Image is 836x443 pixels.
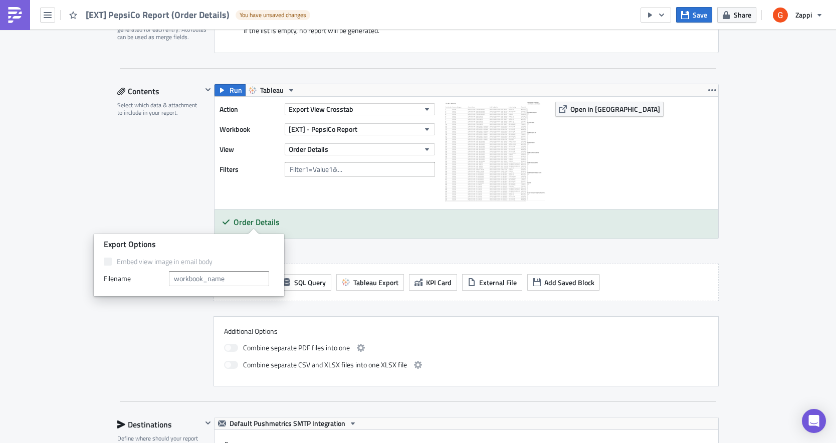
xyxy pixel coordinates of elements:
[224,327,708,336] label: Additional Options
[117,84,202,99] div: Contents
[215,417,360,429] button: Default Pushmetrics SMTP Integration
[277,274,331,291] button: SQL Query
[285,103,435,115] button: Export View Crosstab
[772,7,789,24] img: Avatar
[234,218,711,226] h5: Order Details
[555,102,664,117] button: Open in [GEOGRAPHIC_DATA]
[104,239,274,250] div: Export Options
[202,84,214,96] button: Hide content
[104,271,164,286] label: Filenam﻿e
[215,84,246,96] button: Run
[570,104,660,114] span: Open in [GEOGRAPHIC_DATA]
[240,11,306,19] span: You have unsaved changes
[225,17,708,43] div: Iterates over a list of parameters and generates a personalised report for each entry in the list...
[230,84,242,96] span: Run
[734,10,751,20] span: Share
[220,122,280,137] label: Workbook
[243,342,350,354] span: Combine separate PDF files into one
[86,8,231,22] span: [EXT] PepsiCo Report (Order Details)
[243,359,407,371] span: Combine separate CSV and XLSX files into one XLSX file
[4,4,479,12] body: Rich Text Area. Press ALT-0 for help.
[285,162,435,177] input: Filter1=Value1&...
[289,144,328,154] span: Order Details
[426,277,452,288] span: KPI Card
[230,417,345,429] span: Default Pushmetrics SMTP Integration
[220,162,280,177] label: Filters
[202,417,214,429] button: Hide content
[802,409,826,433] div: Open Intercom Messenger
[693,10,707,20] span: Save
[527,274,600,291] button: Add Saved Block
[445,102,545,202] img: View Image
[767,4,828,26] button: Zappi
[717,7,756,23] button: Share
[7,7,23,23] img: PushMetrics
[169,271,269,286] input: workbook_name
[289,104,353,114] span: Export View Crosstab
[462,274,522,291] button: External File
[479,277,517,288] span: External File
[353,277,398,288] span: Tableau Export
[117,417,202,432] div: Destinations
[285,143,435,155] button: Order Details
[336,274,404,291] button: Tableau Export
[544,277,594,288] span: Add Saved Block
[220,102,280,117] label: Action
[220,142,280,157] label: View
[294,277,326,288] span: SQL Query
[795,10,812,20] span: Zappi
[260,84,284,96] span: Tableau
[245,84,299,96] button: Tableau
[285,123,435,135] button: [EXT] - PepsiCo Report
[4,4,479,12] p: Please see attached an excel sheet containing the order details for the previous month.
[117,101,202,117] div: Select which data & attachment to include in your report.
[676,7,712,23] button: Save
[104,257,274,266] label: Embed view image in email body
[409,274,457,291] button: KPI Card
[117,10,207,41] div: Define a list of parameters to iterate over. One report will be generated for each entry. Attribu...
[289,124,357,134] span: [EXT] - PepsiCo Report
